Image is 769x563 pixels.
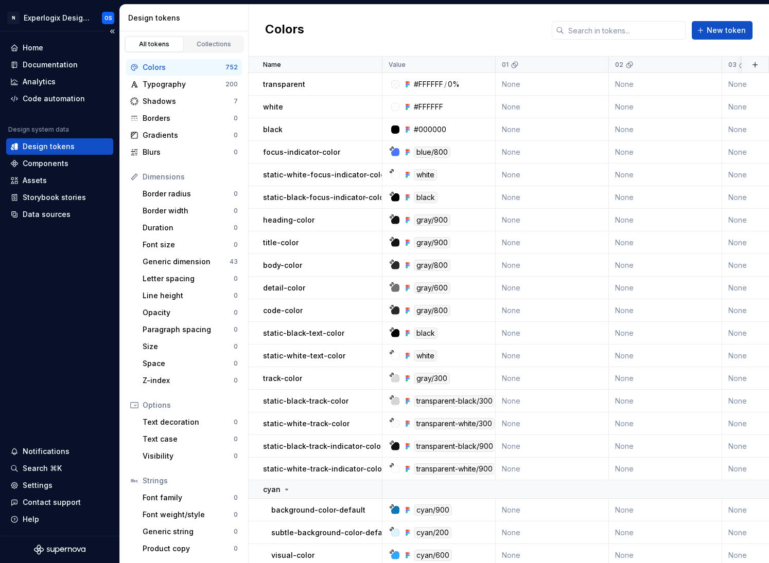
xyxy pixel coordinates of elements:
[6,40,113,56] a: Home
[138,203,242,219] a: Border width0
[23,175,47,186] div: Assets
[414,463,495,475] div: transparent-white/900
[615,61,623,69] p: 02
[414,328,438,339] div: black
[143,526,234,537] div: Generic string
[23,463,62,474] div: Search ⌘K
[23,60,78,70] div: Documentation
[6,172,113,189] a: Assets
[609,96,722,118] td: None
[609,499,722,521] td: None
[414,214,450,226] div: gray/900
[609,367,722,390] td: None
[138,414,242,430] a: Text decoration0
[609,277,722,299] td: None
[23,480,53,491] div: Settings
[138,372,242,389] a: Z-index0
[496,164,609,186] td: None
[414,395,495,407] div: transparent-black/300
[6,74,113,90] a: Analytics
[23,209,71,220] div: Data sources
[271,528,392,538] p: subtle-background-color-default
[414,282,450,294] div: gray/600
[496,186,609,209] td: None
[496,277,609,299] td: None
[609,164,722,186] td: None
[609,435,722,458] td: None
[263,441,383,451] p: static-black-track-indicator-color
[23,158,68,169] div: Components
[728,61,737,69] p: 03
[6,57,113,73] a: Documentation
[234,292,238,300] div: 0
[138,220,242,236] a: Duration0
[502,61,509,69] p: 01
[496,521,609,544] td: None
[138,540,242,557] a: Product copy0
[34,544,85,555] a: Supernova Logo
[23,94,85,104] div: Code automation
[143,257,230,267] div: Generic dimension
[263,192,387,203] p: static-black-focus-indicator-color
[263,260,302,270] p: body-color
[126,110,242,126] a: Borders0
[143,62,225,72] div: Colors
[496,254,609,277] td: None
[23,77,56,87] div: Analytics
[234,325,238,334] div: 0
[138,237,242,253] a: Font size0
[188,40,240,48] div: Collections
[23,514,39,524] div: Help
[414,418,495,429] div: transparent-white/300
[234,418,238,426] div: 0
[414,79,443,89] div: #FFFFFF
[609,344,722,367] td: None
[263,464,384,474] p: static-white-track-indicator-color
[496,499,609,521] td: None
[496,118,609,141] td: None
[6,189,113,206] a: Storybook stories
[143,113,234,123] div: Borders
[143,223,234,233] div: Duration
[234,241,238,249] div: 0
[126,93,242,110] a: Shadows7
[414,550,452,561] div: cyan/600
[143,290,234,301] div: Line height
[234,131,238,139] div: 0
[263,305,303,316] p: code-color
[263,147,340,157] p: focus-indicator-color
[143,274,234,284] div: Letter spacing
[230,258,238,266] div: 43
[6,90,113,107] a: Code automation
[609,254,722,277] td: None
[263,283,305,293] p: detail-color
[143,375,234,386] div: Z-index
[143,96,234,106] div: Shadows
[263,215,314,225] p: heading-color
[414,192,438,203] div: black
[143,493,234,503] div: Font family
[126,127,242,143] a: Gradients0
[6,494,113,511] button: Contact support
[414,260,450,271] div: gray/800
[23,192,86,203] div: Storybook stories
[234,359,238,368] div: 0
[143,417,234,427] div: Text decoration
[143,147,234,157] div: Blurs
[263,396,348,406] p: static-black-track-color
[414,237,450,248] div: gray/900
[143,476,238,486] div: Strings
[263,484,281,495] p: cyan
[24,13,90,23] div: Experlogix Design System
[234,511,238,519] div: 0
[496,231,609,254] td: None
[138,489,242,506] a: Font family0
[143,400,238,410] div: Options
[263,102,283,112] p: white
[6,206,113,223] a: Data sources
[609,141,722,164] td: None
[609,322,722,344] td: None
[23,446,69,457] div: Notifications
[234,275,238,283] div: 0
[263,351,345,361] p: static-white-text-color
